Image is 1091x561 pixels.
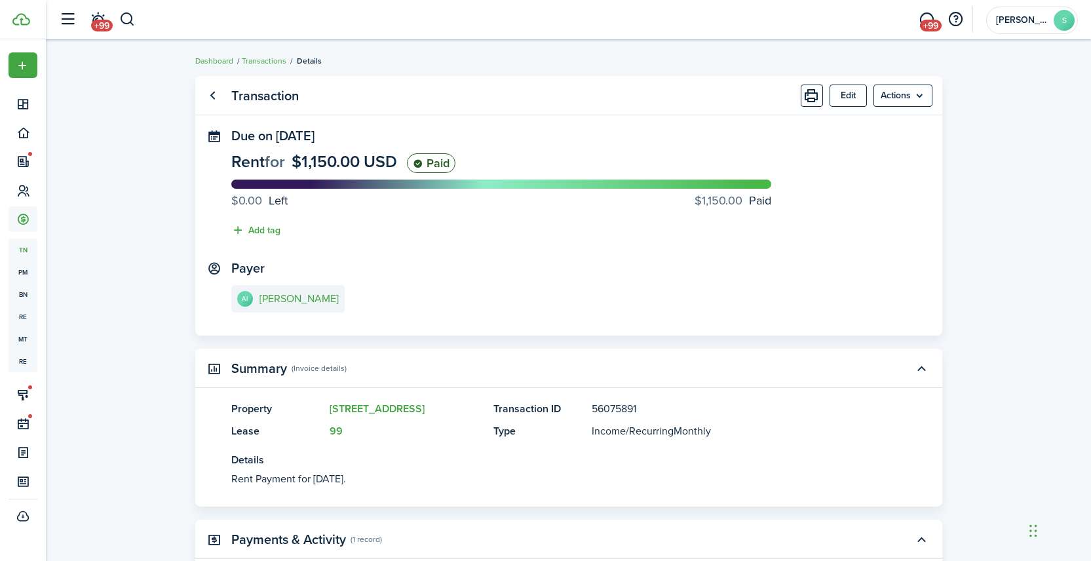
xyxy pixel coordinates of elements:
span: Due on [DATE] [231,126,315,145]
panel-main-title: Type [493,423,585,439]
button: Toggle accordion [910,528,932,551]
span: Recurring Monthly [629,423,711,438]
button: Open sidebar [55,7,80,32]
span: for [265,149,285,174]
button: Open menu [873,85,932,107]
progress-caption-label-value: $0.00 [231,192,262,210]
panel-main-body: Toggle accordion [195,401,942,507]
e-details-info-title: [PERSON_NAME] [259,293,339,305]
button: Open menu [9,52,37,78]
a: AI[PERSON_NAME] [231,285,345,313]
button: Add tag [231,223,280,238]
a: bn [9,283,37,305]
img: TenantCloud [12,13,30,26]
a: 99 [330,423,343,438]
a: mt [9,328,37,350]
avatar-text: S [1054,10,1075,31]
panel-main-title: Property [231,401,323,417]
a: Messaging [914,3,939,37]
div: Drag [1029,511,1037,551]
span: Details [297,55,322,67]
panel-main-description: / [592,423,867,439]
panel-main-title: Payments & Activity [231,532,346,547]
panel-main-description: 56075891 [592,401,867,417]
panel-main-title: Transaction ID [493,401,585,417]
button: Search [119,9,136,31]
menu-btn: Actions [873,85,932,107]
a: Go back [202,85,224,107]
iframe: Chat Widget [1025,498,1091,561]
panel-main-title: Payer [231,261,265,276]
avatar-text: AI [237,291,253,307]
a: re [9,350,37,372]
panel-main-title: Summary [231,361,287,376]
panel-main-description: Rent Payment for [DATE]. [231,471,867,487]
a: tn [9,239,37,261]
span: Rent [231,149,265,174]
button: Edit [830,85,867,107]
a: re [9,305,37,328]
panel-main-title: Transaction [231,88,299,104]
a: Notifications [85,3,110,37]
status: Paid [407,153,455,173]
span: Stacie [996,16,1048,25]
span: +99 [91,20,113,31]
panel-main-title: Lease [231,423,323,439]
panel-main-title: Details [231,452,867,468]
panel-main-subtitle: (Invoice details) [292,362,347,374]
a: Dashboard [195,55,233,67]
a: Transactions [242,55,286,67]
button: Toggle accordion [910,357,932,379]
progress-caption-label: Left [231,192,288,210]
span: +99 [920,20,942,31]
button: Print [801,85,823,107]
span: $1,150.00 USD [292,149,397,174]
panel-main-subtitle: (1 record) [351,533,382,545]
a: [STREET_ADDRESS] [330,401,425,416]
progress-caption-label: Paid [695,192,771,210]
span: Income [592,423,626,438]
button: Open resource center [944,9,967,31]
a: pm [9,261,37,283]
progress-caption-label-value: $1,150.00 [695,192,742,210]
